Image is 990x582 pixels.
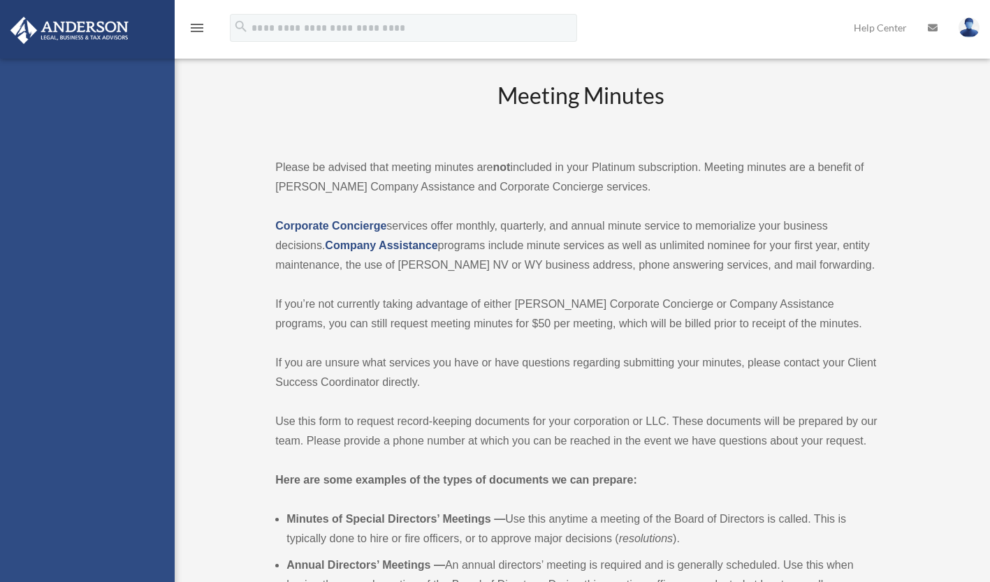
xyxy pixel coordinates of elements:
p: If you are unsure what services you have or have questions regarding submitting your minutes, ple... [275,353,886,392]
img: Anderson Advisors Platinum Portal [6,17,133,44]
li: Use this anytime a meeting of the Board of Directors is called. This is typically done to hire or... [286,509,886,549]
em: resolutions [619,532,673,544]
strong: Here are some examples of the types of documents we can prepare: [275,474,637,486]
p: Use this form to request record-keeping documents for your corporation or LLC. These documents wi... [275,412,886,451]
i: menu [189,20,205,36]
a: Corporate Concierge [275,220,386,232]
a: Company Assistance [325,239,437,251]
p: Please be advised that meeting minutes are included in your Platinum subscription. Meeting minute... [275,158,886,197]
a: menu [189,24,205,36]
h2: Meeting Minutes [275,80,886,138]
img: User Pic [959,17,980,38]
b: Minutes of Special Directors’ Meetings — [286,513,505,525]
strong: not [493,161,511,173]
p: services offer monthly, quarterly, and annual minute service to memorialize your business decisio... [275,216,886,275]
p: If you’re not currently taking advantage of either [PERSON_NAME] Corporate Concierge or Company A... [275,294,886,334]
b: Annual Directors’ Meetings — [286,559,445,571]
i: search [233,19,249,34]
